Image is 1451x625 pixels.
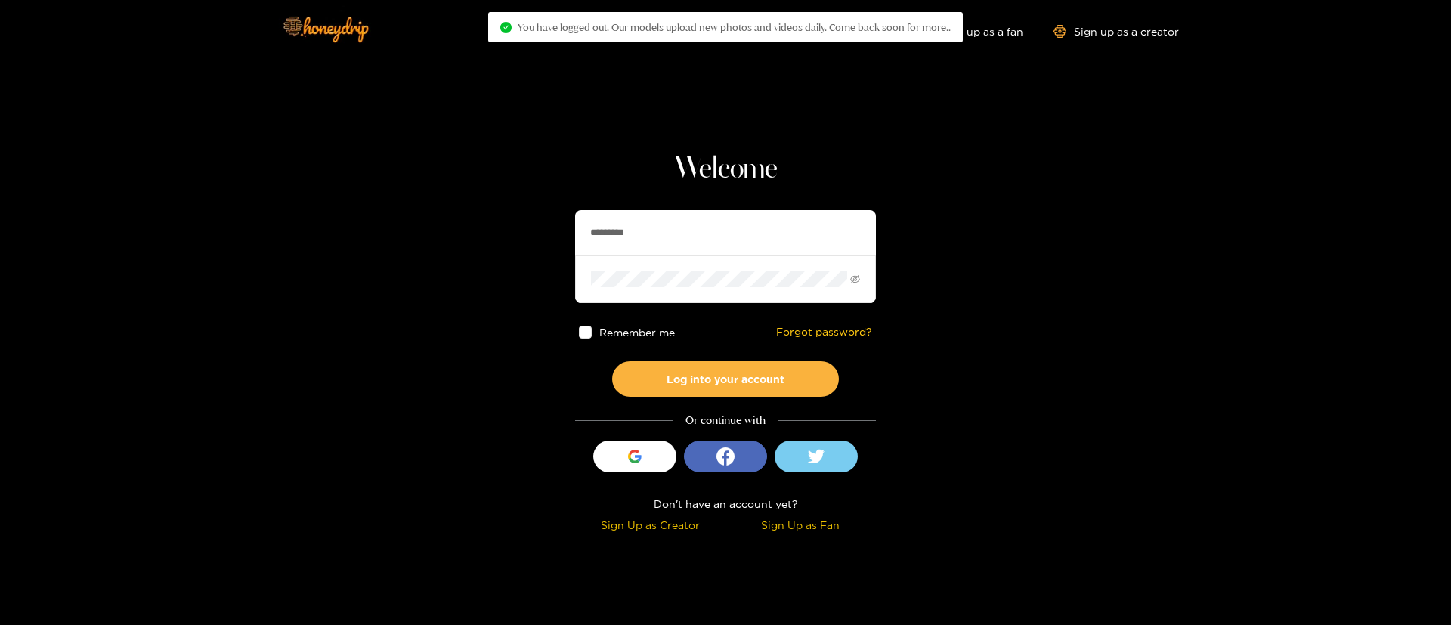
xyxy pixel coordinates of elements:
span: check-circle [500,22,512,33]
button: Log into your account [612,361,839,397]
h1: Welcome [575,151,876,187]
div: Sign Up as Creator [579,516,722,534]
a: Sign up as a creator [1053,25,1179,38]
a: Forgot password? [776,326,872,339]
div: Sign Up as Fan [729,516,872,534]
a: Sign up as a fan [920,25,1023,38]
div: Or continue with [575,412,876,429]
span: Remember me [599,326,675,338]
div: Don't have an account yet? [575,495,876,512]
span: You have logged out. Our models upload new photos and videos daily. Come back soon for more.. [518,21,951,33]
span: eye-invisible [850,274,860,284]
